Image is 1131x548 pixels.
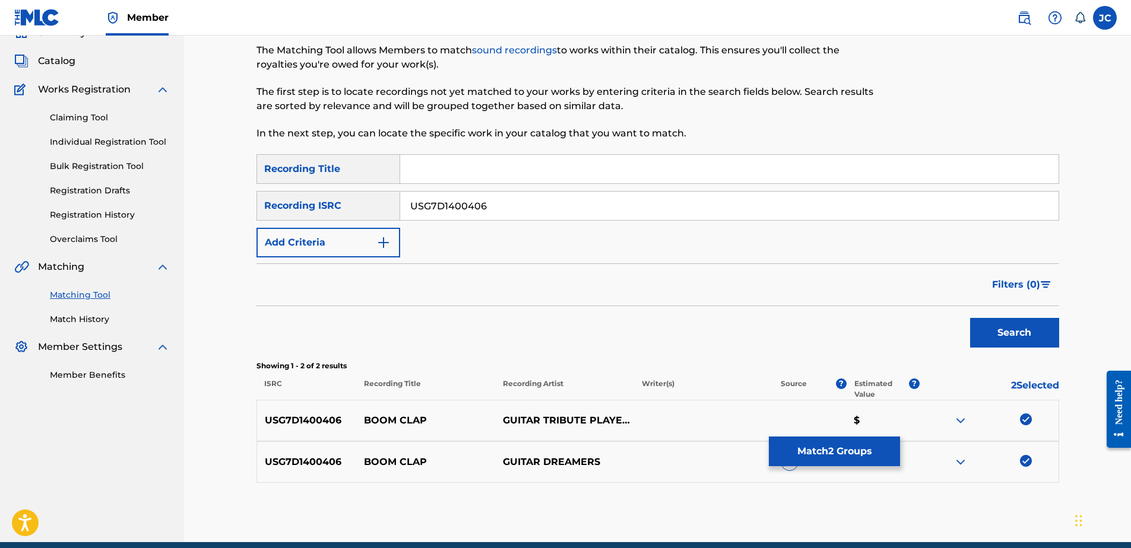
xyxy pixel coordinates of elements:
button: Search [970,318,1059,348]
div: User Menu [1093,6,1117,30]
a: Member Benefits [50,369,170,381]
img: deselect [1020,455,1032,467]
img: help [1048,11,1062,25]
p: Recording Artist [495,378,634,400]
button: Match2 Groups [769,437,900,466]
img: Matching [14,260,29,274]
button: Filters (0) [985,270,1059,300]
img: expand [953,413,968,428]
span: Filters ( 0 ) [992,278,1040,292]
img: Catalog [14,54,28,68]
span: Matching [38,260,84,274]
iframe: Resource Center [1098,362,1131,457]
p: Estimated Value [854,378,909,400]
img: Works Registration [14,82,30,97]
a: Individual Registration Tool [50,136,170,148]
img: expand [953,455,968,469]
p: 2 Selected [920,378,1059,400]
p: Recording Title [356,378,495,400]
p: Source [781,378,807,400]
a: SummarySummary [14,26,86,40]
a: Public Search [1012,6,1036,30]
iframe: Chat Widget [1072,491,1131,548]
p: USG7D1400406 [257,413,357,428]
div: Drag [1075,503,1082,539]
span: ? [836,378,847,389]
button: Add Criteria [256,228,400,257]
img: expand [156,82,170,97]
p: BOOM CLAP [356,455,495,469]
span: ? [909,378,920,389]
div: Notifications [1074,12,1086,24]
span: Works Registration [38,82,131,97]
form: Search Form [256,154,1059,353]
a: CatalogCatalog [14,54,75,68]
p: Writer(s) [634,378,773,400]
a: Match History [50,313,170,326]
img: deselect [1020,413,1032,425]
img: MLC Logo [14,9,60,26]
a: Claiming Tool [50,111,170,124]
p: ISRC [256,378,356,400]
img: search [1017,11,1031,25]
span: Member [127,11,169,24]
a: Registration History [50,209,170,221]
span: Member Settings [38,340,122,354]
a: Bulk Registration Tool [50,160,170,173]
img: Member Settings [14,340,28,354]
p: The first step is to locate recordings not yet matched to your works by entering criteria in the ... [256,85,875,113]
div: Help [1043,6,1067,30]
p: GUITAR TRIBUTE PLAYERS [495,413,634,428]
p: Showing 1 - 2 of 2 results [256,361,1059,371]
p: GUITAR DREAMERS [495,455,634,469]
p: USG7D1400406 [257,455,357,469]
img: expand [156,260,170,274]
a: Overclaims Tool [50,233,170,246]
p: BOOM CLAP [356,413,495,428]
img: Top Rightsholder [106,11,120,25]
p: In the next step, you can locate the specific work in your catalog that you want to match. [256,126,875,141]
span: Catalog [38,54,75,68]
p: $ [846,413,920,428]
img: filter [1041,281,1051,288]
a: sound recordings [472,44,557,56]
img: expand [156,340,170,354]
p: The Matching Tool allows Members to match to works within their catalog. This ensures you'll coll... [256,43,875,72]
img: 9d2ae6d4665cec9f34b9.svg [376,235,391,250]
a: Matching Tool [50,289,170,301]
a: Registration Drafts [50,184,170,197]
